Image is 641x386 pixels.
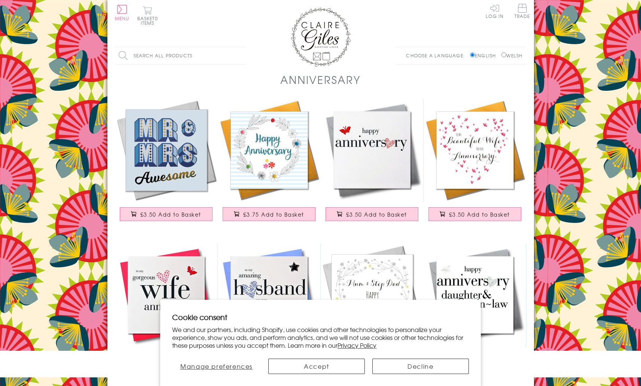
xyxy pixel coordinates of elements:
button: £3.50 Add to Basket [120,207,213,221]
button: £3.75 Add to Basket [223,207,315,221]
span: Manage preferences [180,362,253,371]
img: Husband Wedding Anniversary Card, Blue Heart, Embellished with a padded star [218,244,321,347]
img: Wedding Card, Flower Circle, Happy Anniversary, Embellished with pompoms [218,99,321,202]
button: Menu [115,5,129,21]
img: Wedding Card, Heart, Beautiful Wife Anniversary [424,99,526,202]
button: Accept [268,359,365,374]
a: Log In [486,4,504,18]
span: £3.50 Add to Basket [140,211,201,218]
a: Wedding Card, Flower Circle, Happy Anniversary, Embellished with pompoms £3.75 Add to Basket [218,99,321,229]
label: Welsh [501,52,523,59]
a: Husband Wedding Anniversary Card, Blue Heart, Embellished with a padded star £3.50 Add to Basket [218,244,321,374]
label: English [470,52,500,59]
a: Wedding Card, Flowers, Mum and Step Dad Happy Anniversary £3.50 Add to Basket [321,244,424,374]
a: Wedding Card, Heart, Beautiful Wife Anniversary £3.50 Add to Basket [424,99,526,229]
span: Trade [515,4,530,18]
button: £3.50 Add to Basket [326,207,418,221]
p: Choose a language: [406,52,468,59]
a: Wedding Card, Heart, Happy Anniversary, embellished with a fabric butterfly £3.50 Add to Basket [321,99,424,229]
a: Wedding Card, Mr & Mrs Awesome, blue block letters, with gold foil £3.50 Add to Basket [115,99,218,229]
a: Wife Wedding Anniverary Card, Pink Heart, fabric butterfly Embellished £3.50 Add to Basket [115,244,218,374]
span: Menu [115,15,129,22]
p: We and our partners, including Shopify, use cookies and other technologies to personalize your ex... [172,326,469,349]
button: Manage preferences [172,359,261,374]
img: Wedding Card, Heart, Happy Anniversary, embellished with a fabric butterfly [321,99,424,202]
button: Decline [372,359,469,374]
a: Privacy Policy [338,341,376,350]
button: £3.50 Add to Basket [428,207,521,221]
input: Search all products [115,47,246,64]
h1: Anniversary [280,72,360,87]
span: £3.75 Add to Basket [243,211,304,218]
img: Claire Giles Greetings Cards [291,7,351,67]
img: Wife Wedding Anniverary Card, Pink Heart, fabric butterfly Embellished [115,244,218,347]
img: Wedding Card, Mr & Mrs Awesome, blue block letters, with gold foil [115,99,218,202]
span: 0 items [141,15,158,26]
span: £3.50 Add to Basket [449,211,510,218]
span: £3.50 Add to Basket [346,211,407,218]
h2: Cookie consent [172,312,469,322]
img: Wedding Anniversary Card, Daughter and Son-in-law, fabric butterfly Embellished [424,244,526,347]
input: English [470,52,475,57]
img: Wedding Card, Flowers, Mum and Step Dad Happy Anniversary [321,244,424,347]
input: Search [238,47,246,64]
button: Basket0 items [137,6,158,25]
a: Trade [515,4,530,20]
input: Welsh [501,52,506,57]
a: Wedding Anniversary Card, Daughter and Son-in-law, fabric butterfly Embellished £3.50 Add to Basket [424,244,526,374]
